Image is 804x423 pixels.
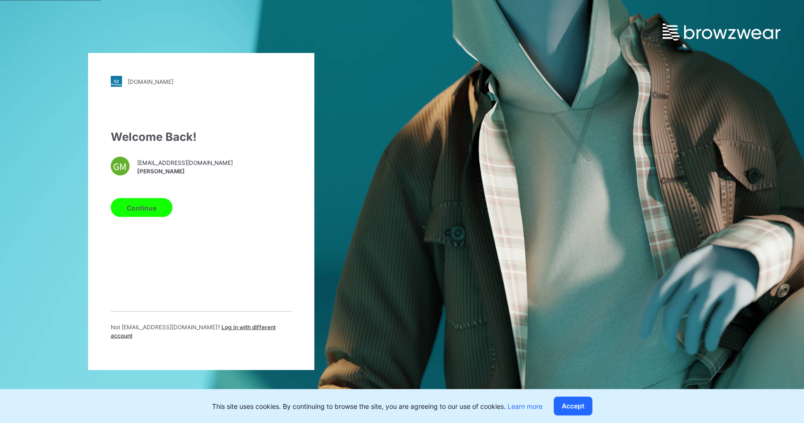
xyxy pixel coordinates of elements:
[111,76,122,87] img: stylezone-logo.562084cfcfab977791bfbf7441f1a819.svg
[508,402,542,410] a: Learn more
[128,78,173,85] div: [DOMAIN_NAME]
[111,157,130,176] div: GM
[111,76,292,87] a: [DOMAIN_NAME]
[554,397,592,415] button: Accept
[111,129,292,146] div: Welcome Back!
[137,167,233,175] span: [PERSON_NAME]
[137,158,233,167] span: [EMAIL_ADDRESS][DOMAIN_NAME]
[212,401,542,411] p: This site uses cookies. By continuing to browse the site, you are agreeing to our use of cookies.
[111,198,172,217] button: Continue
[663,24,780,41] img: browzwear-logo.e42bd6dac1945053ebaf764b6aa21510.svg
[111,323,292,340] p: Not [EMAIL_ADDRESS][DOMAIN_NAME] ?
